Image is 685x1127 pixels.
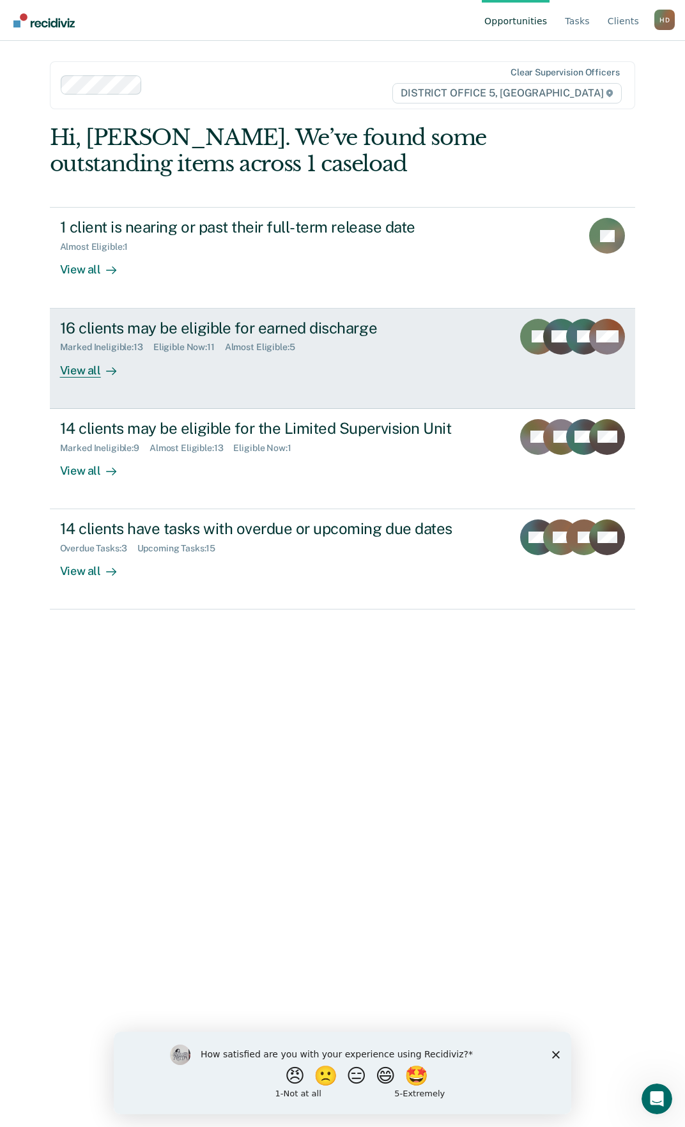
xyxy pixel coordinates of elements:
div: 14 clients have tasks with overdue or upcoming due dates [60,519,503,538]
div: Marked Ineligible : 9 [60,443,150,454]
div: 1 client is nearing or past their full-term release date [60,218,509,236]
div: Almost Eligible : 1 [60,241,139,252]
div: Upcoming Tasks : 15 [137,543,226,554]
div: 16 clients may be eligible for earned discharge [60,319,503,337]
div: Marked Ineligible : 13 [60,342,153,353]
div: H D [654,10,675,30]
iframe: Intercom live chat [642,1084,672,1114]
div: 14 clients may be eligible for the Limited Supervision Unit [60,419,503,438]
button: Profile dropdown button [654,10,675,30]
a: 16 clients may be eligible for earned dischargeMarked Ineligible:13Eligible Now:11Almost Eligible... [50,309,636,409]
div: Clear supervision officers [511,67,619,78]
a: 14 clients have tasks with overdue or upcoming due datesOverdue Tasks:3Upcoming Tasks:15View all [50,509,636,609]
iframe: Survey by Kim from Recidiviz [114,1032,571,1114]
div: View all [60,554,132,579]
div: View all [60,353,132,378]
div: Almost Eligible : 13 [150,443,234,454]
a: 14 clients may be eligible for the Limited Supervision UnitMarked Ineligible:9Almost Eligible:13E... [50,409,636,509]
div: View all [60,252,132,277]
div: Almost Eligible : 5 [225,342,305,353]
span: DISTRICT OFFICE 5, [GEOGRAPHIC_DATA] [392,83,622,103]
img: Recidiviz [13,13,75,27]
div: Eligible Now : 1 [233,443,301,454]
div: Overdue Tasks : 3 [60,543,137,554]
div: Hi, [PERSON_NAME]. We’ve found some outstanding items across 1 caseload [50,125,518,177]
div: View all [60,453,132,478]
div: Eligible Now : 11 [153,342,225,353]
a: 1 client is nearing or past their full-term release dateAlmost Eligible:1View all [50,207,636,308]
